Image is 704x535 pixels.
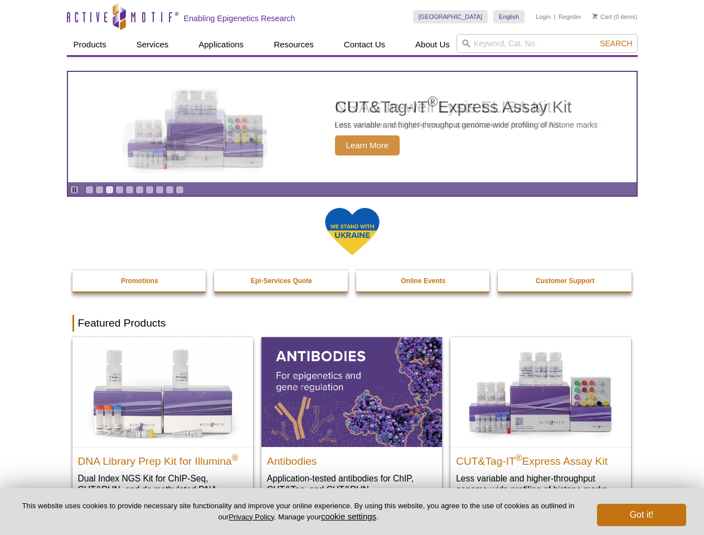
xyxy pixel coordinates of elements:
a: Toggle autoplay [70,186,79,194]
a: Products [67,34,113,55]
li: (0 items) [593,10,638,23]
h2: NRAS In-well Lysis ELISA Kit [335,99,562,115]
strong: Online Events [401,277,445,285]
img: We Stand With Ukraine [324,207,380,256]
img: Your Cart [593,13,598,19]
img: NRAS In-well Lysis ELISA Kit [112,89,279,166]
img: All Antibodies [261,337,442,446]
strong: Customer Support [536,277,594,285]
button: Got it! [597,504,686,526]
span: Learn More [335,135,400,155]
a: DNA Library Prep Kit for Illumina DNA Library Prep Kit for Illumina® Dual Index NGS Kit for ChIP-... [72,337,253,517]
a: Go to slide 4 [115,186,124,194]
img: CUT&Tag-IT® Express Assay Kit [450,337,631,446]
a: CUT&Tag-IT® Express Assay Kit CUT&Tag-IT®Express Assay Kit Less variable and higher-throughput ge... [450,337,631,506]
a: Online Events [356,270,491,291]
a: Go to slide 7 [145,186,154,194]
h2: CUT&Tag-IT Express Assay Kit [456,450,625,467]
p: Dual Index NGS Kit for ChIP-Seq, CUT&RUN, and ds methylated DNA assays. [78,473,247,507]
a: Services [130,34,176,55]
a: Customer Support [498,270,633,291]
a: Login [536,13,551,21]
p: Application-tested antibodies for ChIP, CUT&Tag, and CUT&RUN. [267,473,436,495]
a: Go to slide 1 [85,186,94,194]
a: English [493,10,525,23]
sup: ® [232,453,239,462]
a: Cart [593,13,612,21]
a: Go to slide 6 [135,186,144,194]
a: Go to slide 5 [125,186,134,194]
p: Less variable and higher-throughput genome-wide profiling of histone marks​. [456,473,625,495]
a: Go to slide 2 [95,186,104,194]
button: Search [596,38,635,48]
h2: Enabling Epigenetics Research [184,13,295,23]
strong: Promotions [121,277,158,285]
a: All Antibodies Antibodies Application-tested antibodies for ChIP, CUT&Tag, and CUT&RUN. [261,337,442,506]
article: NRAS In-well Lysis ELISA Kit [68,72,637,182]
h2: Antibodies [267,450,436,467]
p: Fast, sensitive, and highly specific quantification of human NRAS. [335,120,562,130]
a: Go to slide 9 [166,186,174,194]
img: DNA Library Prep Kit for Illumina [72,337,253,446]
sup: ® [516,453,522,462]
a: Applications [192,34,250,55]
strong: Epi-Services Quote [251,277,312,285]
a: About Us [409,34,457,55]
input: Keyword, Cat. No. [457,34,638,53]
p: This website uses cookies to provide necessary site functionality and improve your online experie... [18,501,579,522]
h2: DNA Library Prep Kit for Illumina [78,450,247,467]
a: Go to slide 8 [156,186,164,194]
button: cookie settings [321,512,376,521]
a: Go to slide 10 [176,186,184,194]
a: NRAS In-well Lysis ELISA Kit NRAS In-well Lysis ELISA Kit Fast, sensitive, and highly specific qu... [68,72,637,182]
h2: Featured Products [72,315,632,332]
a: Resources [267,34,321,55]
li: | [554,10,556,23]
a: Register [559,13,581,21]
a: Promotions [72,270,207,291]
a: Privacy Policy [229,513,274,521]
a: Go to slide 3 [105,186,114,194]
a: [GEOGRAPHIC_DATA] [413,10,488,23]
span: Search [600,39,632,48]
a: Contact Us [337,34,392,55]
a: Epi-Services Quote [214,270,349,291]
